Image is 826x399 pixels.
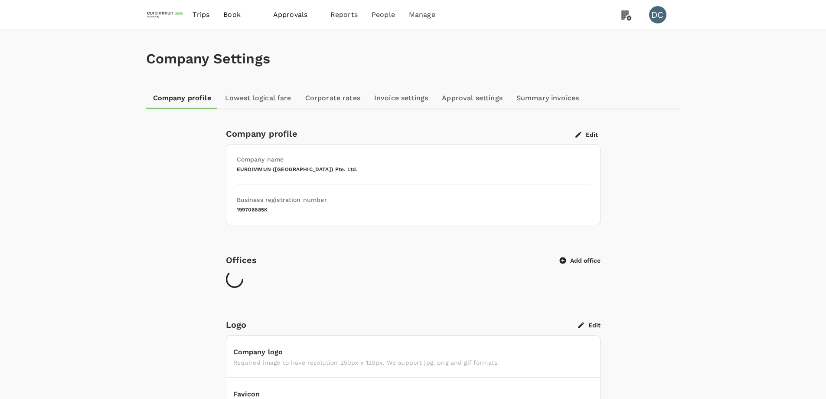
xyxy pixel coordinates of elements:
[578,321,601,329] button: Edit
[223,10,241,20] span: Book
[237,166,358,172] span: EUROIMMUN ([GEOGRAPHIC_DATA]) Pte. Ltd.
[146,88,218,109] a: Company profile
[193,10,209,20] span: Trips
[298,88,367,109] a: Corporate rates
[273,10,317,20] span: Approvals
[237,207,268,213] span: 199706685K
[330,10,358,20] span: Reports
[409,10,435,20] span: Manage
[367,88,435,109] a: Invoice settings
[226,253,257,267] h6: Offices
[649,6,666,23] div: DC
[226,318,247,332] h6: Logo
[146,5,186,24] img: EUROIMMUN (South East Asia) Pte. Ltd.
[372,10,395,20] span: People
[233,358,593,367] p: Required image to have resolution 250px x 120px. We support jpg, png and gif formats.
[226,127,297,141] h6: Company profile
[560,257,601,264] button: Add office
[237,155,590,165] h6: Company name
[218,88,298,109] a: Lowest logical fare
[146,51,680,67] h1: Company Settings
[233,346,593,358] div: Company logo
[435,88,509,109] a: Approval settings
[237,195,590,205] h6: Business registration number
[509,88,586,109] a: Summary invoices
[573,131,601,138] button: Edit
